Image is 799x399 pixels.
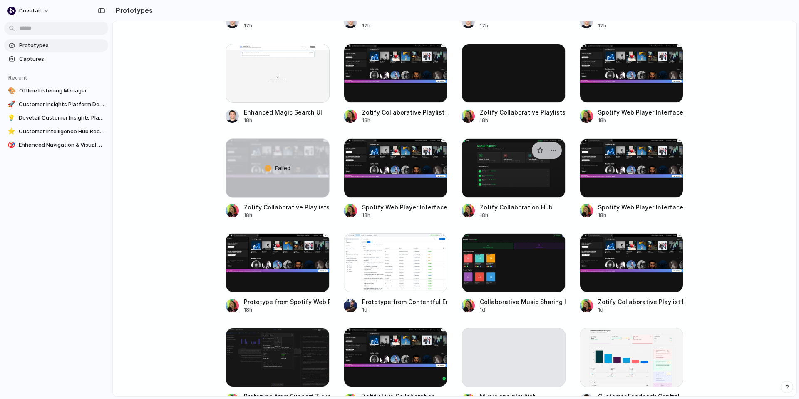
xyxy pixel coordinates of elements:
a: Captures [4,53,108,65]
div: Zotify Collaborative Playlist Features [598,297,684,306]
div: Spotify Web Player Interface [362,203,447,212]
div: ⭐ [7,127,15,136]
a: 🚀Customer Insights Platform Design [4,98,108,111]
span: Recent [8,74,27,81]
span: dovetail [19,7,41,15]
div: Collaborative Music Sharing Interface [480,297,566,306]
div: 17h [598,22,682,30]
button: dovetail [4,4,54,17]
a: Prototypes [4,39,108,52]
span: Enhanced Navigation & Visual Hierarchy [19,141,105,149]
span: Prototypes [19,41,105,50]
div: Prototype from Spotify Web Player [244,297,330,306]
a: Zotify Collaboration HubZotify Collaboration Hub18h [462,138,566,219]
a: Spotify Web Player Interface DraftSpotify Web Player Interface Draft18h [580,44,684,124]
div: 1d [480,306,566,314]
div: Zotify Collaborative Playlists [480,108,566,117]
div: Zotify Collaborative Playlists [244,203,330,212]
a: Collaborative Music Sharing InterfaceCollaborative Music Sharing Interface1d [462,233,566,314]
div: 18h [244,212,330,219]
div: 18h [244,306,330,314]
div: Zotify Collaborative Playlist Maker [362,108,448,117]
span: Dovetail Customer Insights Platform [19,114,105,122]
a: Prototype from Spotify Web PlayerPrototype from Spotify Web Player18h [226,233,330,314]
div: 1d [598,306,684,314]
div: 18h [480,117,566,124]
a: 💡Dovetail Customer Insights Platform [4,112,108,124]
div: 17h [480,22,551,30]
span: Captures [19,55,105,63]
div: 🎯 [7,141,15,149]
div: 18h [362,212,447,219]
div: 18h [598,117,684,124]
div: 17h [244,22,329,30]
div: 18h [598,212,683,219]
span: Customer Intelligence Hub Redesign [19,127,105,136]
a: Zotify Collaborative PlaylistsZotify Collaborative Playlists18h [462,44,566,124]
span: Offline Listening Manager [19,87,105,95]
div: Prototype from Contentful Entries List [362,297,448,306]
div: Enhanced Magic Search UI [244,108,322,117]
a: ⭐Customer Intelligence Hub Redesign [4,125,108,138]
div: Zotify Collaboration Hub [480,203,553,212]
span: Failed [275,164,290,172]
div: 18h [480,212,553,219]
a: Zotify Collaborative Playlist MakerZotify Collaborative Playlist Maker18h [344,44,448,124]
a: Prototype from Contentful Entries ListPrototype from Contentful Entries List1d [344,233,448,314]
div: 🎨 [7,87,16,95]
div: 💡 [7,114,15,122]
a: 🎨Offline Listening Manager [4,85,108,97]
div: 18h [244,117,322,124]
div: 18h [362,117,448,124]
a: Spotify Web Player InterfaceSpotify Web Player Interface18h [344,138,448,219]
a: Zotify Collaborative PlaylistsFailedZotify Collaborative Playlists18h [226,138,330,219]
div: 🚀 [7,100,15,109]
a: Zotify Collaborative Playlist FeaturesZotify Collaborative Playlist Features1d [580,233,684,314]
div: 17h [362,22,442,30]
a: Spotify Web Player InterfaceSpotify Web Player Interface18h [580,138,684,219]
div: 1d [362,306,448,314]
div: Spotify Web Player Interface [598,203,683,212]
a: 🎯Enhanced Navigation & Visual Hierarchy [4,139,108,151]
a: Enhanced Magic Search UIEnhanced Magic Search UI18h [226,44,330,124]
span: Customer Insights Platform Design [19,100,105,109]
h2: Prototypes [112,5,153,15]
div: Spotify Web Player Interface Draft [598,108,684,117]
